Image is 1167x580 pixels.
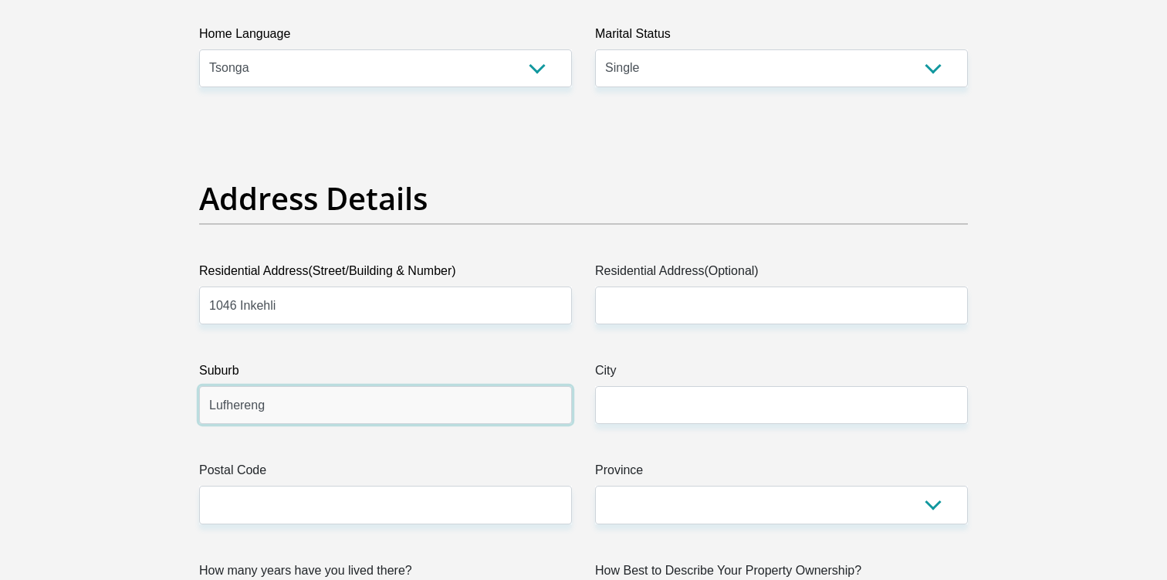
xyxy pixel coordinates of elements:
[595,461,968,486] label: Province
[595,287,968,324] input: Address line 2 (Optional)
[199,486,572,524] input: Postal Code
[595,361,968,386] label: City
[595,386,968,424] input: City
[595,25,968,49] label: Marital Status
[199,361,572,386] label: Suburb
[595,486,968,524] select: Please Select a Province
[199,180,968,217] h2: Address Details
[199,461,572,486] label: Postal Code
[595,262,968,287] label: Residential Address(Optional)
[199,386,572,424] input: Suburb
[199,287,572,324] input: Valid residential address
[199,25,572,49] label: Home Language
[199,262,572,287] label: Residential Address(Street/Building & Number)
